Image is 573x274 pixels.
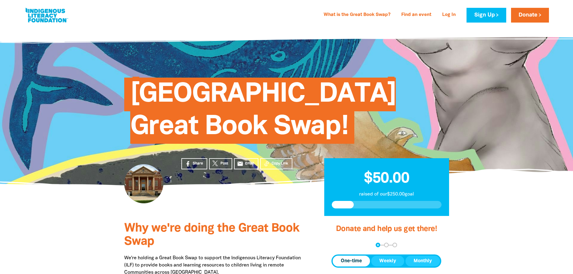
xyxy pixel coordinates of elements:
a: Donate [511,8,549,23]
button: Navigate to step 1 of 3 to enter your donation amount [376,243,380,247]
span: [GEOGRAPHIC_DATA] Great Book Swap! [130,82,396,144]
button: Navigate to step 3 of 3 to enter your payment details [393,243,397,247]
a: Log In [439,10,459,20]
button: Weekly [371,256,404,266]
a: Sign Up [467,8,506,23]
a: Share [181,158,207,169]
button: Navigate to step 2 of 3 to enter your details [384,243,389,247]
a: Post [209,158,232,169]
span: Donate and help us get there! [336,226,437,232]
span: $50.00 [364,172,409,186]
span: Email [245,161,254,166]
i: email [237,161,243,167]
span: Why we're doing the Great Book Swap [124,223,299,247]
a: What is the Great Book Swap? [320,10,394,20]
button: Monthly [405,256,440,266]
span: Copy Link [272,161,288,166]
span: Share [193,161,203,166]
span: Weekly [379,257,396,265]
span: Post [220,161,228,166]
a: Find an event [398,10,435,20]
a: emailEmail [234,158,259,169]
span: Monthly [414,257,432,265]
p: raised of our $250.00 goal [332,191,442,198]
div: Donation frequency [331,254,441,268]
span: One-time [341,257,362,265]
button: Copy Link [260,158,292,169]
button: One-time [333,256,370,266]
